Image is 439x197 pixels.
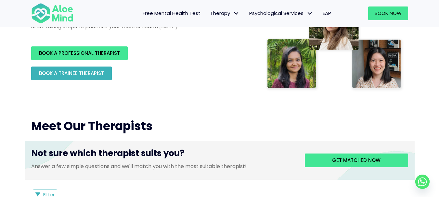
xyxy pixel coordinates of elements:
a: BOOK A TRAINEE THERAPIST [31,67,112,80]
span: EAP [323,10,331,17]
span: Free Mental Health Test [143,10,200,17]
span: Psychological Services [249,10,313,17]
span: Meet Our Therapists [31,118,153,134]
span: BOOK A PROFESSIONAL THERAPIST [39,50,120,56]
span: Therapy: submenu [232,9,241,18]
a: Get matched now [305,154,408,167]
a: Whatsapp [415,175,430,189]
h3: Not sure which therapist suits you? [31,147,295,162]
nav: Menu [82,6,336,20]
a: Free Mental Health Test [138,6,205,20]
img: Aloe mind Logo [31,3,73,24]
a: EAP [318,6,336,20]
span: Get matched now [332,157,381,164]
a: BOOK A PROFESSIONAL THERAPIST [31,46,128,60]
span: Book Now [375,10,402,17]
span: Psychological Services: submenu [305,9,315,18]
p: Answer a few simple questions and we'll match you with the most suitable therapist! [31,163,295,170]
a: TherapyTherapy: submenu [205,6,244,20]
span: BOOK A TRAINEE THERAPIST [39,70,104,77]
span: Therapy [210,10,239,17]
a: Book Now [368,6,408,20]
a: Psychological ServicesPsychological Services: submenu [244,6,318,20]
